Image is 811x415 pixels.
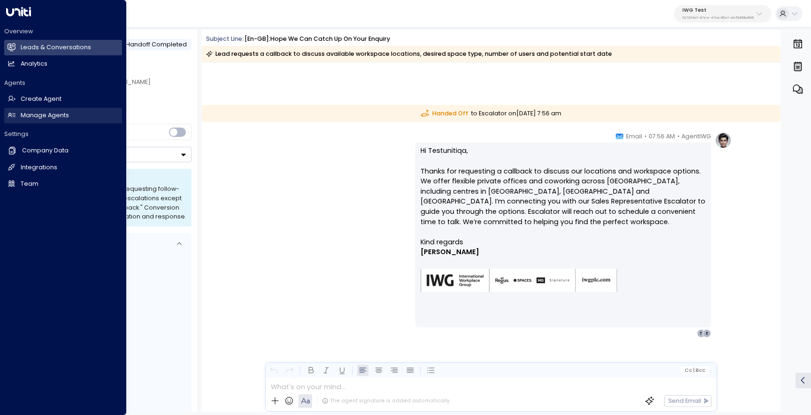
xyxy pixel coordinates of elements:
[697,329,705,338] div: T
[21,60,47,68] h2: Analytics
[4,143,122,158] a: Company Data
[4,40,122,55] a: Leads & Conversations
[21,111,69,120] h2: Manage Agents
[693,368,695,373] span: |
[421,247,479,257] span: [PERSON_NAME]
[682,16,754,20] p: 927204a7-d7ee-47ca-85e1-def5a58ba506
[22,146,69,155] h2: Company Data
[421,146,706,237] p: Hi Testunitiqa, Thanks for requesting a callback to discuss our locations and workspace options. ...
[206,35,244,43] span: Subject Line:
[202,105,780,122] div: to Escalator on [DATE] 7:56 am
[4,176,122,192] a: Team
[4,27,122,36] h2: Overview
[21,95,61,104] h2: Create Agent
[421,109,468,118] span: Handed Off
[677,132,680,141] span: •
[268,365,280,377] button: Undo
[21,43,91,52] h2: Leads & Conversations
[703,329,711,338] div: E
[284,365,296,377] button: Redo
[4,79,122,87] h2: Agents
[649,132,675,141] span: 07:56 AM
[4,108,122,123] a: Manage Agents
[4,130,122,138] h2: Settings
[644,132,647,141] span: •
[421,237,463,248] span: Kind regards
[715,132,732,149] img: profile-logo.png
[21,180,38,189] h2: Team
[4,91,122,107] a: Create Agent
[322,397,450,405] div: The agent signature is added automatically
[206,49,612,59] div: Lead requests a callback to discuss available workspace locations, desired space type, number of ...
[682,8,754,13] p: IWG Test
[684,368,705,373] span: Cc Bcc
[421,269,618,293] img: AIorK4zU2Kz5WUNqa9ifSKC9jFH1hjwenjvh85X70KBOPduETvkeZu4OqG8oPuqbwvp3xfXcMQJCRtwYb-SG
[245,35,390,44] div: [en-GB]:Hope we can catch up on your enquiry
[681,132,711,141] span: AgentIWG
[681,366,709,374] button: Cc|Bcc
[674,5,772,23] button: IWG Test927204a7-d7ee-47ca-85e1-def5a58ba506
[421,237,706,304] div: Signature
[626,132,642,141] span: Email
[126,40,187,48] span: Handoff Completed
[21,163,57,172] h2: Integrations
[4,160,122,175] a: Integrations
[4,56,122,72] a: Analytics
